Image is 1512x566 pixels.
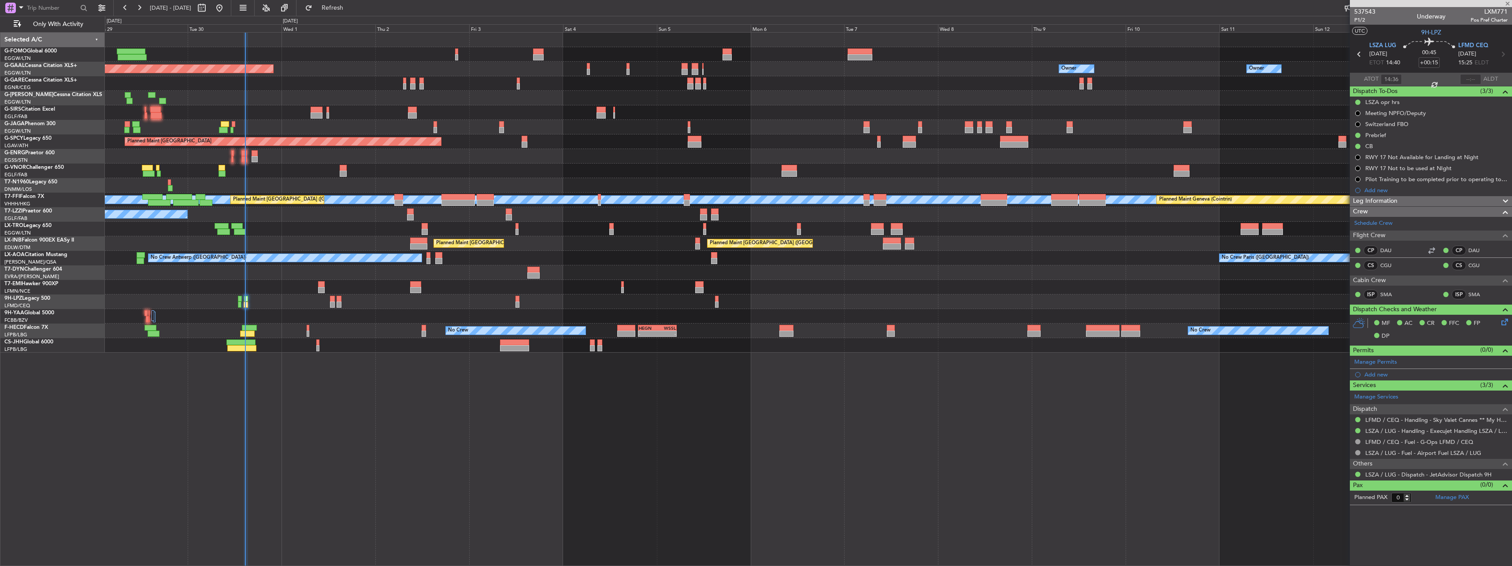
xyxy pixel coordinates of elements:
a: Schedule Crew [1354,219,1393,228]
span: G-FOMO [4,48,27,54]
div: No Crew Paris ([GEOGRAPHIC_DATA]) [1222,251,1309,264]
a: EVRA/[PERSON_NAME] [4,273,59,280]
div: Sun 12 [1313,24,1407,32]
a: LFMD / CEQ - Handling - Sky Valet Cannes ** My Handling**LFMD / CEQ [1365,416,1508,424]
div: Pilot Training to be completed prior to operating to LFMD [1365,175,1508,183]
a: EGNR/CEG [4,84,31,91]
div: Sat 4 [563,24,657,32]
a: FCBB/BZV [4,317,28,324]
div: Sun 5 [657,24,751,32]
div: Planned Maint [GEOGRAPHIC_DATA] ([GEOGRAPHIC_DATA]) [710,237,849,250]
span: LX-INB [4,238,22,243]
span: T7-LZZI [4,209,22,214]
span: CR [1427,319,1434,328]
span: Others [1353,459,1372,469]
div: CS [1364,261,1378,270]
button: Refresh [301,1,354,15]
div: Thu 2 [375,24,469,32]
a: LFPB/LBG [4,346,27,353]
span: Dispatch [1353,404,1377,414]
span: FP [1474,319,1480,328]
span: Dispatch To-Dos [1353,86,1397,97]
a: CS-JHHGlobal 6000 [4,339,53,345]
a: LFPB/LBG [4,331,27,338]
div: Thu 9 [1032,24,1126,32]
span: ATOT [1364,75,1379,84]
span: T7-FFI [4,194,20,199]
a: VHHH/HKG [4,201,30,207]
a: 9H-YAAGlobal 5000 [4,310,54,316]
div: HEGN [639,325,657,331]
span: Refresh [314,5,351,11]
a: SMA [1468,290,1488,298]
a: LSZA / LUG - Dispatch - JetAdvisor Dispatch 9H [1365,471,1492,478]
span: T7-N1960 [4,179,29,185]
div: Planned Maint Geneva (Cointrin) [1159,193,1232,206]
a: EGGW/LTN [4,230,31,236]
span: G-JAGA [4,121,25,127]
a: CGU [1380,261,1400,269]
div: RWY 17 Not to be used at NIght [1365,164,1452,172]
div: Planned Maint [GEOGRAPHIC_DATA] ([GEOGRAPHIC_DATA]) [233,193,372,206]
a: G-JAGAPhenom 300 [4,121,56,127]
span: LSZA LUG [1369,41,1396,50]
div: Add new [1364,186,1508,194]
span: G-GARE [4,78,25,83]
div: Mon 29 [94,24,188,32]
a: T7-N1960Legacy 650 [4,179,57,185]
a: LGAV/ATH [4,142,28,149]
a: G-GAALCessna Citation XLS+ [4,63,77,68]
span: 14:40 [1386,59,1400,67]
a: EGLF/FAB [4,113,27,120]
span: 537543 [1354,7,1375,16]
span: LFMD CEQ [1458,41,1488,50]
div: Add new [1364,371,1508,378]
a: DAU [1380,246,1400,254]
span: G-VNOR [4,165,26,170]
span: G-SPCY [4,136,23,141]
a: LX-INBFalcon 900EX EASy II [4,238,74,243]
span: [DATE] - [DATE] [150,4,191,12]
span: AC [1405,319,1412,328]
div: Fri 3 [469,24,563,32]
span: ETOT [1369,59,1384,67]
span: CS-JHH [4,339,23,345]
span: ALDT [1483,75,1498,84]
a: DAU [1468,246,1488,254]
span: (0/0) [1480,345,1493,354]
a: G-[PERSON_NAME]Cessna Citation XLS [4,92,102,97]
a: EGLF/FAB [4,171,27,178]
a: Manage Permits [1354,358,1397,367]
div: ISP [1452,290,1466,299]
a: G-VNORChallenger 650 [4,165,64,170]
div: Sat 11 [1219,24,1313,32]
a: T7-FFIFalcon 7X [4,194,44,199]
a: F-HECDFalcon 7X [4,325,48,330]
a: LSZA / LUG - Fuel - Airport Fuel LSZA / LUG [1365,449,1481,457]
span: [DATE] [1458,50,1476,59]
div: WSSL [657,325,676,331]
a: LFMD / CEQ - Fuel - G-Ops LFMD / CEQ [1365,438,1473,446]
div: No Crew Antwerp ([GEOGRAPHIC_DATA]) [151,251,246,264]
span: Pos Pref Charter [1471,16,1508,24]
div: LSZA opr hrs [1365,98,1400,106]
span: F-HECD [4,325,24,330]
span: P1/2 [1354,16,1375,24]
span: (0/0) [1480,480,1493,489]
a: LFMD/CEQ [4,302,30,309]
a: LFMN/NCE [4,288,30,294]
span: G-SIRS [4,107,21,112]
a: EGGW/LTN [4,70,31,76]
a: G-GARECessna Citation XLS+ [4,78,77,83]
span: G-[PERSON_NAME] [4,92,53,97]
div: CS [1452,261,1466,270]
span: 9H-YAA [4,310,24,316]
div: RWY 17 Not Available for Landing at Night [1365,153,1479,161]
span: G-ENRG [4,150,25,156]
a: [PERSON_NAME]/QSA [4,259,56,265]
span: ELDT [1475,59,1489,67]
a: G-SIRSCitation Excel [4,107,55,112]
a: LSZA / LUG - Handling - Execujet Handling LSZA / LUG [1365,427,1508,435]
a: SMA [1380,290,1400,298]
div: CP [1452,246,1466,255]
